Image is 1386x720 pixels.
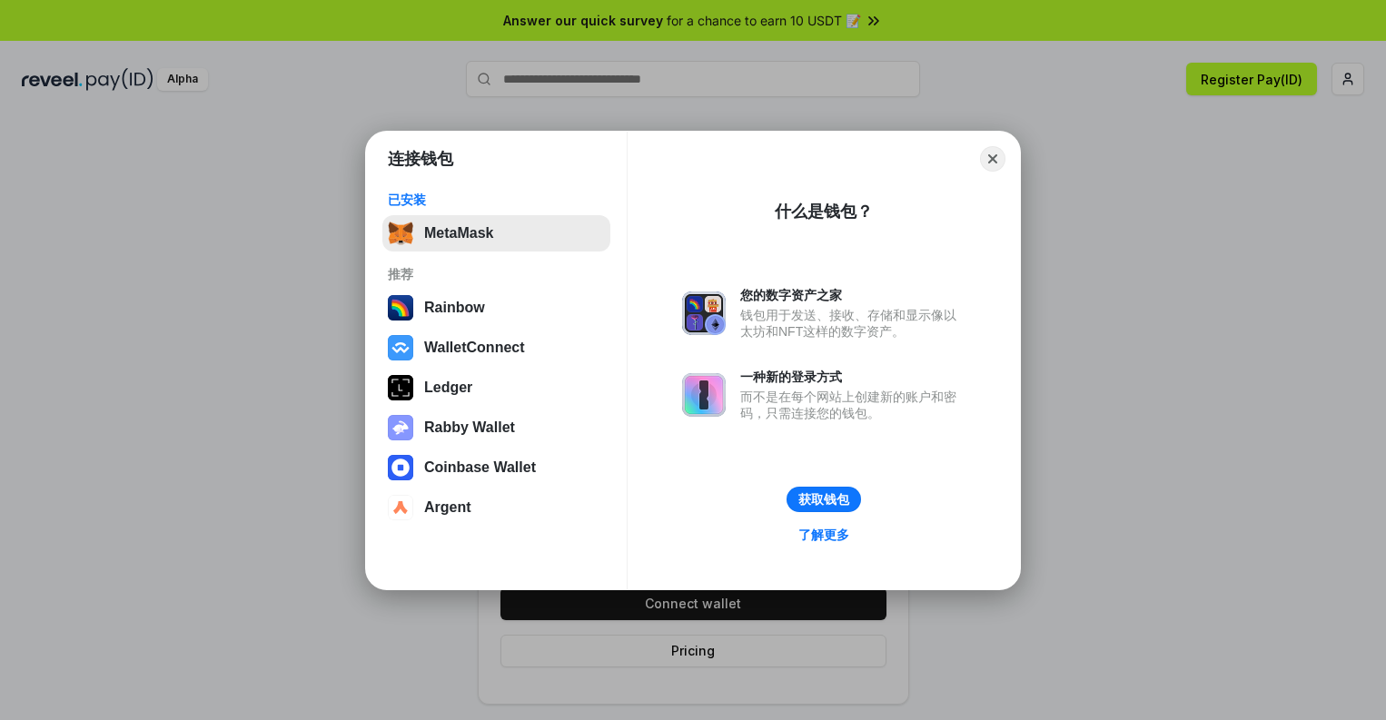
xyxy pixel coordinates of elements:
img: svg+xml,%3Csvg%20width%3D%2228%22%20height%3D%2228%22%20viewBox%3D%220%200%2028%2028%22%20fill%3D... [388,495,413,520]
div: Ledger [424,380,472,396]
button: Coinbase Wallet [382,449,610,486]
div: Rabby Wallet [424,419,515,436]
img: svg+xml,%3Csvg%20xmlns%3D%22http%3A%2F%2Fwww.w3.org%2F2000%2Fsvg%22%20fill%3D%22none%22%20viewBox... [388,415,413,440]
img: svg+xml,%3Csvg%20xmlns%3D%22http%3A%2F%2Fwww.w3.org%2F2000%2Fsvg%22%20fill%3D%22none%22%20viewBox... [682,373,726,417]
img: svg+xml,%3Csvg%20width%3D%2228%22%20height%3D%2228%22%20viewBox%3D%220%200%2028%2028%22%20fill%3D... [388,455,413,480]
button: Ledger [382,370,610,406]
img: svg+xml,%3Csvg%20width%3D%22120%22%20height%3D%22120%22%20viewBox%3D%220%200%20120%20120%22%20fil... [388,295,413,321]
div: 了解更多 [798,527,849,543]
div: 您的数字资产之家 [740,287,965,303]
div: 已安装 [388,192,605,208]
div: 钱包用于发送、接收、存储和显示像以太坊和NFT这样的数字资产。 [740,307,965,340]
img: svg+xml,%3Csvg%20xmlns%3D%22http%3A%2F%2Fwww.w3.org%2F2000%2Fsvg%22%20fill%3D%22none%22%20viewBox... [682,291,726,335]
img: svg+xml,%3Csvg%20fill%3D%22none%22%20height%3D%2233%22%20viewBox%3D%220%200%2035%2033%22%20width%... [388,221,413,246]
div: 什么是钱包？ [775,201,873,222]
button: Rabby Wallet [382,409,610,446]
div: WalletConnect [424,340,525,356]
button: Rainbow [382,290,610,326]
div: Coinbase Wallet [424,459,536,476]
div: 一种新的登录方式 [740,369,965,385]
button: Close [980,146,1005,172]
button: 获取钱包 [787,487,861,512]
div: 推荐 [388,266,605,282]
div: MetaMask [424,225,493,242]
div: 而不是在每个网站上创建新的账户和密码，只需连接您的钱包。 [740,389,965,421]
button: WalletConnect [382,330,610,366]
img: svg+xml,%3Csvg%20width%3D%2228%22%20height%3D%2228%22%20viewBox%3D%220%200%2028%2028%22%20fill%3D... [388,335,413,360]
button: Argent [382,489,610,526]
h1: 连接钱包 [388,148,453,170]
div: Argent [424,499,471,516]
div: Rainbow [424,300,485,316]
button: MetaMask [382,215,610,252]
a: 了解更多 [787,523,860,547]
div: 获取钱包 [798,491,849,508]
img: svg+xml,%3Csvg%20xmlns%3D%22http%3A%2F%2Fwww.w3.org%2F2000%2Fsvg%22%20width%3D%2228%22%20height%3... [388,375,413,400]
